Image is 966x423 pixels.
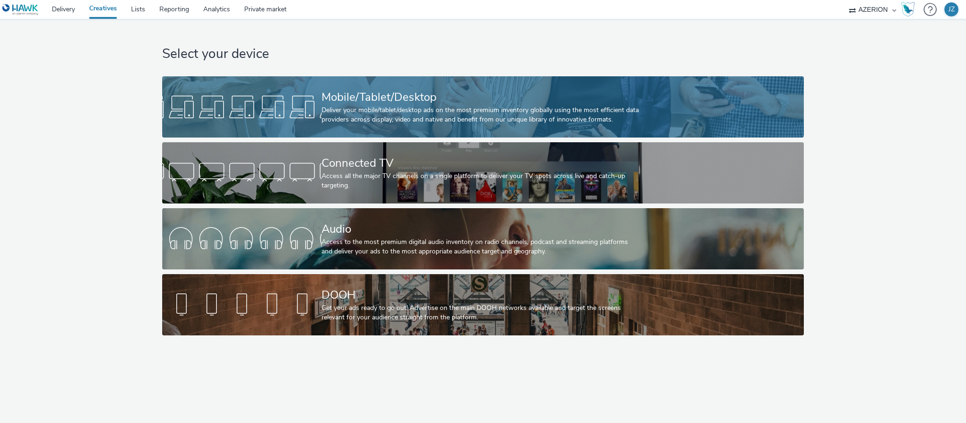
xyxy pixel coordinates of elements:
[322,171,641,191] div: Access all the major TV channels on a single platform to deliver your TV spots across live and ca...
[162,208,804,269] a: AudioAccess to the most premium digital audio inventory on radio channels, podcast and streaming ...
[162,45,804,63] h1: Select your device
[2,4,39,16] img: undefined Logo
[901,2,915,17] img: Hawk Academy
[322,237,641,257] div: Access to the most premium digital audio inventory on radio channels, podcast and streaming platf...
[322,221,641,237] div: Audio
[162,76,804,138] a: Mobile/Tablet/DesktopDeliver your mobile/tablet/desktop ads on the most premium inventory globall...
[322,303,641,323] div: Get your ads ready to go out! Advertise on the main DOOH networks available and target the screen...
[322,287,641,303] div: DOOH
[901,2,919,17] a: Hawk Academy
[162,274,804,335] a: DOOHGet your ads ready to go out! Advertise on the main DOOH networks available and target the sc...
[322,106,641,125] div: Deliver your mobile/tablet/desktop ads on the most premium inventory globally using the most effi...
[322,89,641,106] div: Mobile/Tablet/Desktop
[322,155,641,171] div: Connected TV
[949,2,955,16] div: JZ
[162,142,804,203] a: Connected TVAccess all the major TV channels on a single platform to deliver your TV spots across...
